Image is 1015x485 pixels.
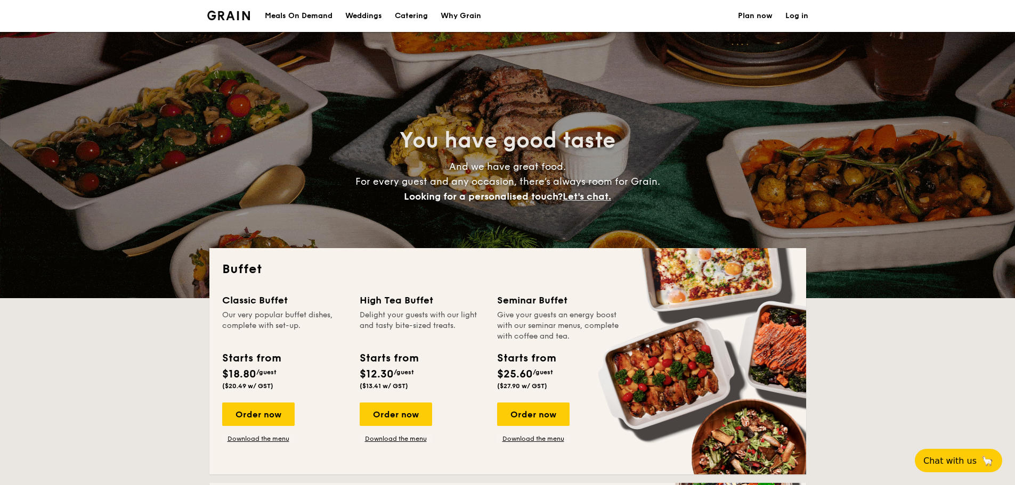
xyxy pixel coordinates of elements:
[497,293,622,308] div: Seminar Buffet
[497,382,547,390] span: ($27.90 w/ GST)
[207,11,250,20] a: Logotype
[355,161,660,202] span: And we have great food. For every guest and any occasion, there’s always room for Grain.
[394,368,414,376] span: /guest
[222,310,347,342] div: Our very popular buffet dishes, complete with set-up.
[222,261,793,278] h2: Buffet
[497,402,570,426] div: Order now
[400,128,615,153] span: You have good taste
[360,382,408,390] span: ($13.41 w/ GST)
[497,350,555,366] div: Starts from
[497,310,622,342] div: Give your guests an energy boost with our seminar menus, complete with coffee and tea.
[404,191,563,202] span: Looking for a personalised touch?
[360,350,418,366] div: Starts from
[222,434,295,443] a: Download the menu
[222,368,256,381] span: $18.80
[533,368,553,376] span: /guest
[360,310,484,342] div: Delight your guests with our light and tasty bite-sized treats.
[360,293,484,308] div: High Tea Buffet
[923,456,977,466] span: Chat with us
[497,368,533,381] span: $25.60
[207,11,250,20] img: Grain
[222,293,347,308] div: Classic Buffet
[222,350,280,366] div: Starts from
[360,434,432,443] a: Download the menu
[360,402,432,426] div: Order now
[222,402,295,426] div: Order now
[497,434,570,443] a: Download the menu
[981,455,994,467] span: 🦙
[256,368,277,376] span: /guest
[360,368,394,381] span: $12.30
[563,191,611,202] span: Let's chat.
[222,382,273,390] span: ($20.49 w/ GST)
[915,449,1002,472] button: Chat with us🦙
